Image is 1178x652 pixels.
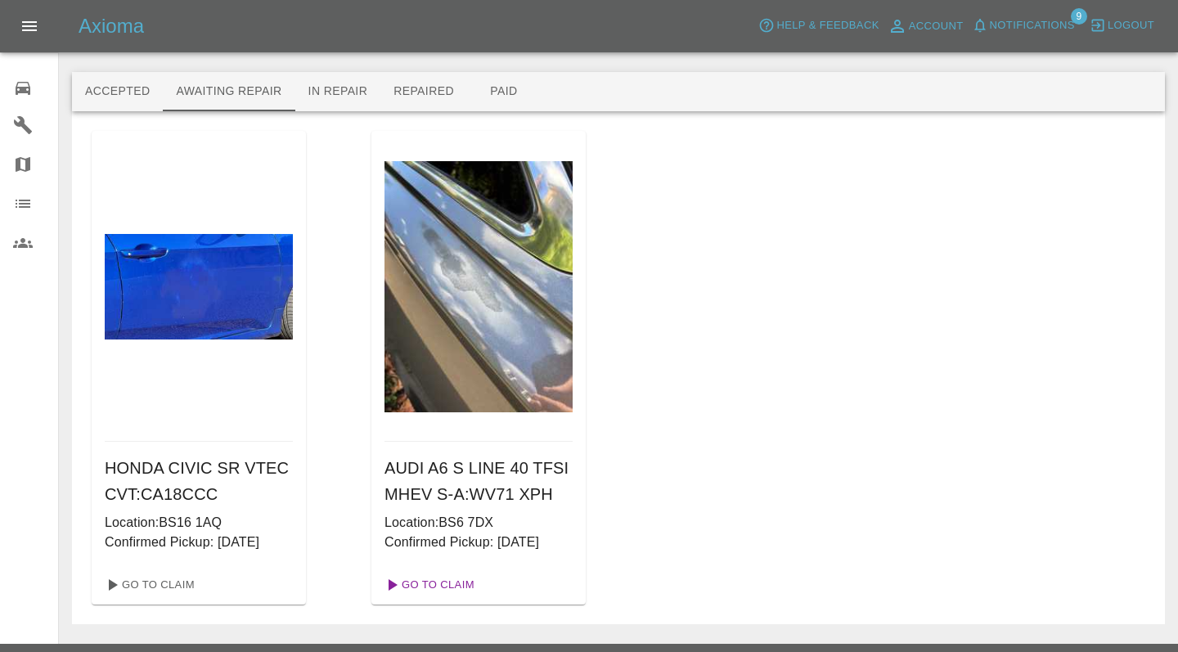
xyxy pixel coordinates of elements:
a: Account [883,13,968,39]
h6: HONDA CIVIC SR VTEC CVT : CA18CCC [105,455,293,507]
p: Confirmed Pickup: [DATE] [105,533,293,552]
p: Location: BS6 7DX [384,513,573,533]
span: 9 [1071,8,1087,25]
p: Confirmed Pickup: [DATE] [384,533,573,552]
button: In Repair [295,72,381,111]
button: Accepted [72,72,163,111]
button: Repaired [380,72,467,111]
a: Go To Claim [378,572,479,598]
a: Go To Claim [98,572,199,598]
p: Location: BS16 1AQ [105,513,293,533]
button: Notifications [968,13,1079,38]
button: Logout [1086,13,1158,38]
button: Paid [467,72,541,111]
button: Open drawer [10,7,49,46]
button: Help & Feedback [754,13,883,38]
h5: Axioma [79,13,144,39]
span: Logout [1108,16,1154,35]
button: Awaiting Repair [163,72,294,111]
span: Notifications [990,16,1075,35]
span: Account [909,17,964,36]
span: Help & Feedback [776,16,879,35]
h6: AUDI A6 S LINE 40 TFSI MHEV S-A : WV71 XPH [384,455,573,507]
